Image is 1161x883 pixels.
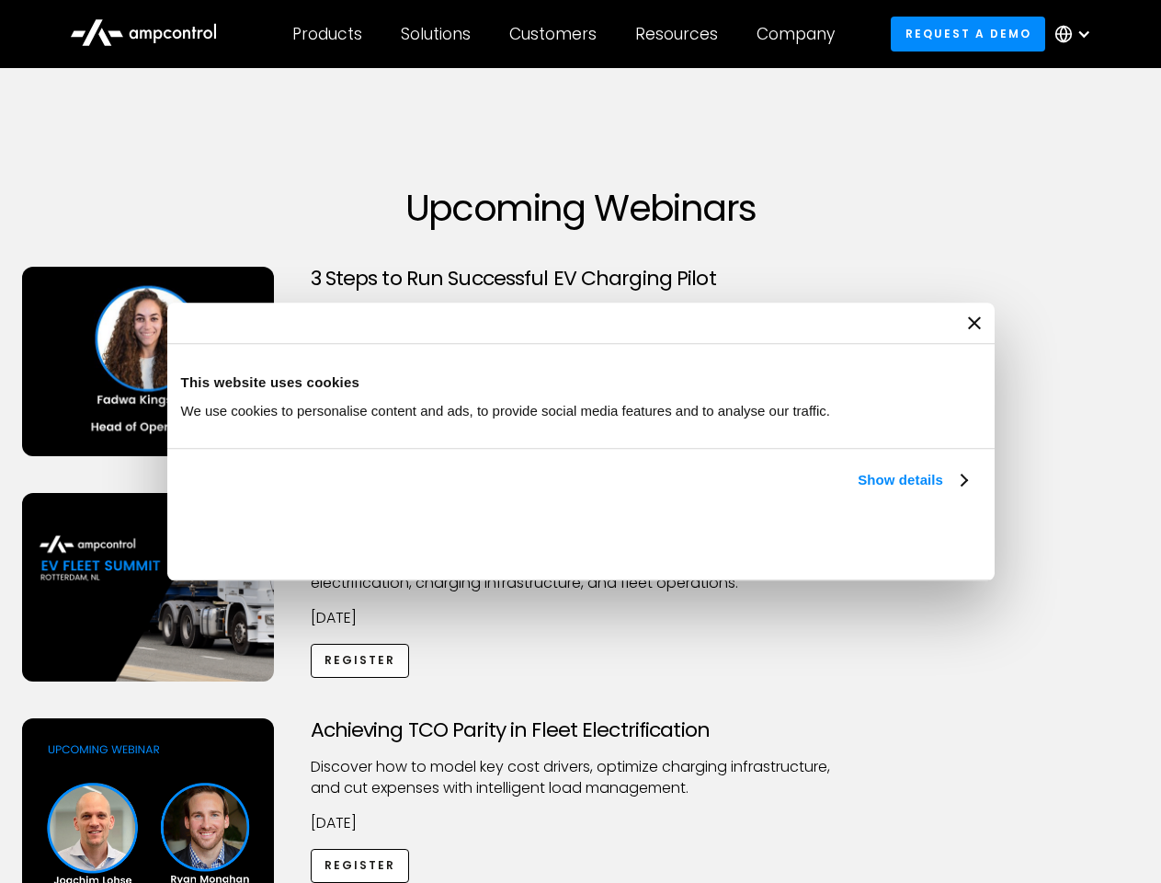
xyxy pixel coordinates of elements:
[181,403,831,419] span: We use cookies to personalise content and ads, to provide social media features and to analyse ou...
[311,644,410,678] a: Register
[757,24,835,44] div: Company
[311,608,851,628] p: [DATE]
[891,17,1045,51] a: Request a demo
[710,512,973,566] button: Okay
[22,186,1140,230] h1: Upcoming Webinars
[635,24,718,44] div: Resources
[292,24,362,44] div: Products
[509,24,597,44] div: Customers
[311,757,851,798] p: Discover how to model key cost drivers, optimize charging infrastructure, and cut expenses with i...
[181,372,981,394] div: This website uses cookies
[401,24,471,44] div: Solutions
[858,469,966,491] a: Show details
[311,813,851,833] p: [DATE]
[311,267,851,291] h3: 3 Steps to Run Successful EV Charging Pilot
[311,849,410,883] a: Register
[311,718,851,742] h3: Achieving TCO Parity in Fleet Electrification
[968,316,981,329] button: Close banner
